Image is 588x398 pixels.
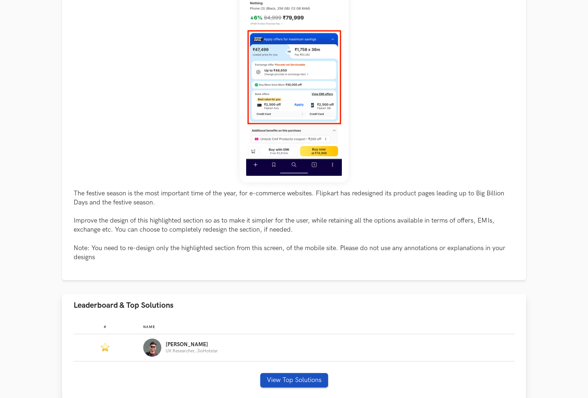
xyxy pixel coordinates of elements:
[143,339,161,357] img: Profile photo
[74,189,514,262] p: The festive season is the most important time of the year, for e-commerce websites. Flipkart has ...
[166,342,218,348] p: [PERSON_NAME]
[101,342,109,352] img: Featured
[62,294,526,317] button: Leaderboard & Top Solutions
[166,349,218,353] p: UX Researcher, JioHotstar
[74,300,174,310] span: Leaderboard & Top Solutions
[260,373,328,387] button: View Top Solutions
[74,319,514,361] table: Leaderboard
[143,325,155,329] span: Name
[104,325,107,329] span: #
